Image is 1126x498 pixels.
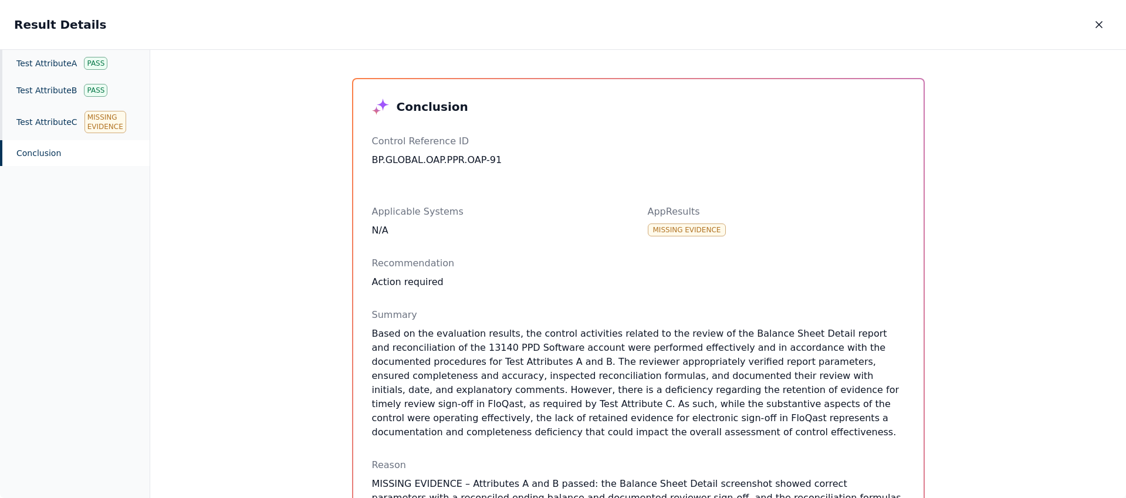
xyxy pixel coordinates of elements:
[84,84,107,97] div: Pass
[372,308,905,322] p: Summary
[372,205,629,219] p: Applicable Systems
[648,205,905,219] p: AppResults
[372,458,905,472] p: Reason
[648,223,726,236] div: Missing Evidence
[84,111,126,133] div: Missing Evidence
[84,57,107,70] div: Pass
[372,134,629,148] p: Control Reference ID
[372,153,629,167] div: BP.GLOBAL.OAP.PPR.OAP-91
[372,275,905,289] div: Action required
[14,16,106,33] h2: Result Details
[372,327,905,439] p: Based on the evaluation results, the control activities related to the review of the Balance Shee...
[372,223,629,238] div: N/A
[397,99,468,115] h3: Conclusion
[372,256,905,270] p: Recommendation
